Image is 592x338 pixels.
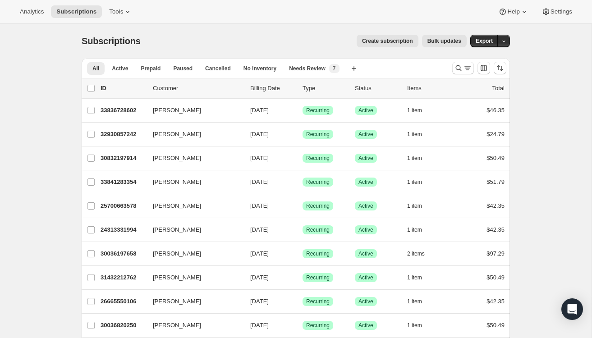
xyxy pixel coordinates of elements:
[492,84,505,93] p: Total
[407,202,422,210] span: 1 item
[153,178,201,187] span: [PERSON_NAME]
[306,250,330,257] span: Recurring
[306,131,330,138] span: Recurring
[306,226,330,233] span: Recurring
[250,202,269,209] span: [DATE]
[101,128,505,141] div: 32930857242[PERSON_NAME][DATE]SuccessRecurringSuccessActive1 item$24.79
[147,247,238,261] button: [PERSON_NAME]
[153,249,201,258] span: [PERSON_NAME]
[101,130,146,139] p: 32930857242
[101,319,505,332] div: 30036820250[PERSON_NAME][DATE]SuccessRecurringSuccessActive1 item$50.49
[306,178,330,186] span: Recurring
[153,201,201,210] span: [PERSON_NAME]
[486,226,505,233] span: $42.35
[407,178,422,186] span: 1 item
[407,107,422,114] span: 1 item
[486,298,505,305] span: $42.35
[306,274,330,281] span: Recurring
[101,84,505,93] div: IDCustomerBilling DateTypeStatusItemsTotal
[470,35,498,47] button: Export
[303,84,348,93] div: Type
[101,249,146,258] p: 30036197658
[101,297,146,306] p: 26665550106
[153,84,243,93] p: Customer
[486,250,505,257] span: $97.29
[347,62,361,75] button: Create new view
[101,152,505,164] div: 30832197914[PERSON_NAME][DATE]SuccessRecurringSuccessActive1 item$50.49
[358,250,373,257] span: Active
[486,178,505,185] span: $51.79
[486,202,505,209] span: $42.35
[486,322,505,329] span: $50.49
[358,322,373,329] span: Active
[407,319,432,332] button: 1 item
[407,298,422,305] span: 1 item
[358,155,373,162] span: Active
[407,128,432,141] button: 1 item
[147,103,238,118] button: [PERSON_NAME]
[407,131,422,138] span: 1 item
[407,176,432,188] button: 1 item
[250,322,269,329] span: [DATE]
[452,62,474,74] button: Search and filter results
[407,250,425,257] span: 2 items
[92,65,99,72] span: All
[306,202,330,210] span: Recurring
[357,35,418,47] button: Create subscription
[250,226,269,233] span: [DATE]
[494,62,506,74] button: Sort the results
[407,152,432,164] button: 1 item
[173,65,193,72] span: Paused
[101,154,146,163] p: 30832197914
[101,295,505,308] div: 26665550106[PERSON_NAME][DATE]SuccessRecurringSuccessActive1 item$42.35
[536,5,578,18] button: Settings
[101,225,146,234] p: 24313331994
[551,8,572,15] span: Settings
[407,274,422,281] span: 1 item
[427,37,461,45] span: Bulk updates
[407,200,432,212] button: 1 item
[104,5,138,18] button: Tools
[147,127,238,142] button: [PERSON_NAME]
[486,274,505,281] span: $50.49
[147,270,238,285] button: [PERSON_NAME]
[250,131,269,137] span: [DATE]
[101,178,146,187] p: 33841283354
[306,322,330,329] span: Recurring
[147,151,238,165] button: [PERSON_NAME]
[493,5,534,18] button: Help
[147,223,238,237] button: [PERSON_NAME]
[101,106,146,115] p: 33836728602
[407,322,422,329] span: 1 item
[250,178,269,185] span: [DATE]
[250,84,295,93] p: Billing Date
[153,154,201,163] span: [PERSON_NAME]
[101,271,505,284] div: 31432212762[PERSON_NAME][DATE]SuccessRecurringSuccessActive1 item$50.49
[112,65,128,72] span: Active
[358,202,373,210] span: Active
[101,247,505,260] div: 30036197658[PERSON_NAME][DATE]SuccessRecurringSuccessActive2 items$97.29
[101,224,505,236] div: 24313331994[PERSON_NAME][DATE]SuccessRecurringSuccessActive1 item$42.35
[250,155,269,161] span: [DATE]
[153,225,201,234] span: [PERSON_NAME]
[333,65,336,72] span: 7
[407,295,432,308] button: 1 item
[358,107,373,114] span: Active
[147,294,238,309] button: [PERSON_NAME]
[407,247,435,260] button: 2 items
[153,321,201,330] span: [PERSON_NAME]
[355,84,400,93] p: Status
[250,250,269,257] span: [DATE]
[101,201,146,210] p: 25700663578
[51,5,102,18] button: Subscriptions
[153,273,201,282] span: [PERSON_NAME]
[101,176,505,188] div: 33841283354[PERSON_NAME][DATE]SuccessRecurringSuccessActive1 item$51.79
[422,35,467,47] button: Bulk updates
[153,106,201,115] span: [PERSON_NAME]
[358,274,373,281] span: Active
[14,5,49,18] button: Analytics
[289,65,326,72] span: Needs Review
[358,178,373,186] span: Active
[243,65,276,72] span: No inventory
[358,131,373,138] span: Active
